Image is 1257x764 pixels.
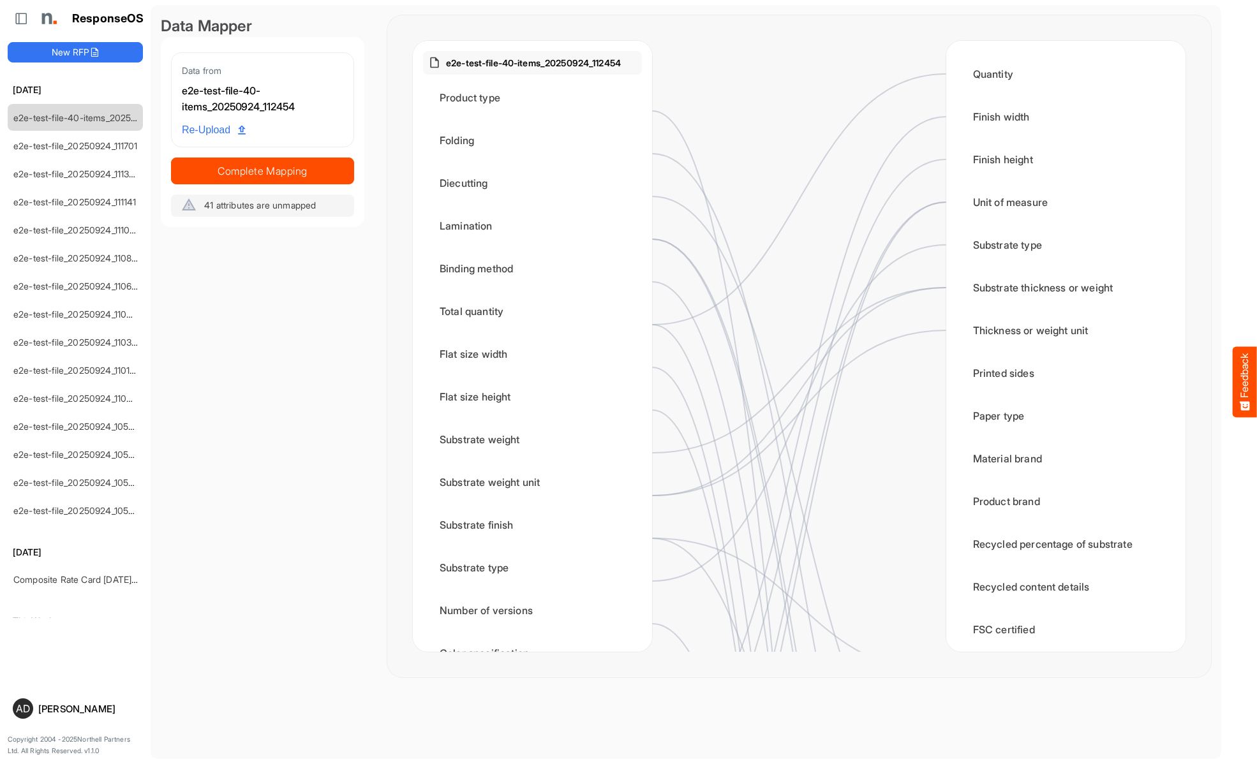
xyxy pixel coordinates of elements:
div: Recycled percentage of substrate [956,524,1175,564]
span: AD [16,703,30,714]
div: Flat size width [423,334,642,374]
span: 41 attributes are unmapped [204,200,316,210]
img: Northell [35,6,61,31]
a: Re-Upload [177,118,251,142]
div: Finish height [956,140,1175,179]
div: Paper type [956,396,1175,436]
div: Total quantity [423,291,642,331]
div: Substrate weight [423,420,642,459]
div: Color specification [423,633,642,673]
h6: [DATE] [8,83,143,97]
a: e2e-test-file_20250924_110803 [13,253,143,263]
div: Number of versions [423,591,642,630]
a: e2e-test-file_20250924_105318 [13,477,142,488]
div: Thickness or weight unit [956,311,1175,350]
button: New RFP [8,42,143,62]
span: Re-Upload [182,122,246,138]
h6: This Week [8,614,143,628]
div: Substrate finish [423,505,642,545]
div: Substrate type [423,548,642,587]
a: e2e-test-file_20250924_105914 [13,421,143,432]
div: Substrate type [956,225,1175,265]
div: Flat size height [423,377,642,416]
div: [PERSON_NAME] [38,704,138,714]
a: e2e-test-file_20250924_110422 [13,309,143,320]
a: e2e-test-file_20250924_111701 [13,140,138,151]
div: Data Mapper [161,15,364,37]
h1: ResponseOS [72,12,144,26]
button: Complete Mapping [171,158,354,184]
span: Complete Mapping [172,162,353,180]
a: e2e-test-file_20250924_111033 [13,224,140,235]
div: Printed sides [956,353,1175,393]
a: e2e-test-file_20250924_105529 [13,449,144,460]
div: Substrate weight unit [423,462,642,502]
a: e2e-test-file_20250924_111359 [13,168,140,179]
a: e2e-test-file_20250924_110646 [13,281,143,291]
a: Composite Rate Card [DATE]_smaller [13,574,165,585]
div: Product type [423,78,642,117]
div: e2e-test-file-40-items_20250924_112454 [182,83,343,115]
a: e2e-test-file_20250924_111141 [13,196,137,207]
a: e2e-test-file_20250924_110035 [13,393,143,404]
div: FSC certified [956,610,1175,649]
div: Finish width [956,97,1175,136]
h6: [DATE] [8,545,143,559]
div: Substrate thickness or weight [956,268,1175,307]
button: Feedback [1233,347,1257,418]
div: Diecutting [423,163,642,203]
div: Product brand [956,481,1175,521]
div: Binding method [423,249,642,288]
div: Material brand [956,439,1175,478]
div: Quantity [956,54,1175,94]
p: e2e-test-file-40-items_20250924_112454 [446,56,621,70]
div: Recycled content details [956,567,1175,606]
a: e2e-test-file_20250924_105226 [13,505,144,516]
div: Lamination [423,206,642,246]
div: Data from [182,63,343,78]
div: Folding [423,121,642,160]
a: e2e-test-file_20250924_110146 [13,365,141,376]
a: e2e-test-file-40-items_20250924_112454 [13,112,184,123]
div: Unit of measure [956,182,1175,222]
p: Copyright 2004 - 2025 Northell Partners Ltd. All Rights Reserved. v 1.1.0 [8,734,143,756]
a: e2e-test-file_20250924_110305 [13,337,143,348]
